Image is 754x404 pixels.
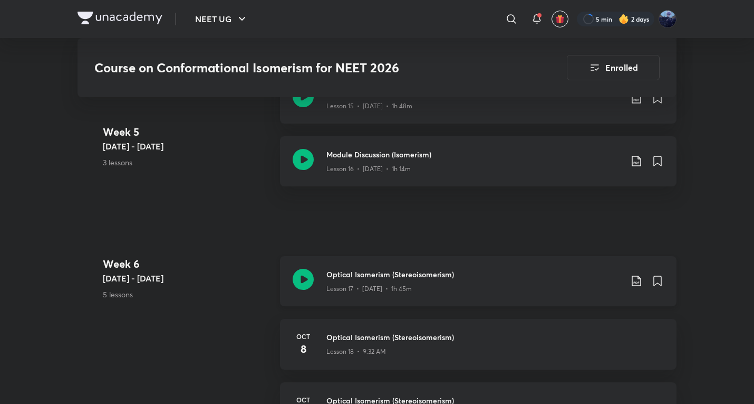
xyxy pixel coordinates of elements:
[326,269,622,280] h3: Optical Isomerism (Stereoisomerism)
[280,256,676,319] a: Optical Isomerism (Stereoisomerism)Lesson 17 • [DATE] • 1h 45m
[659,10,676,28] img: Kushagra Singh
[555,14,565,24] img: avatar
[78,12,162,27] a: Company Logo
[326,164,411,174] p: Lesson 16 • [DATE] • 1h 14m
[103,140,272,153] h5: [DATE] - [DATE]
[326,332,664,343] h3: Optical Isomerism (Stereoisomerism)
[280,319,676,382] a: Oct8Optical Isomerism (Stereoisomerism)Lesson 18 • 9:32 AM
[326,347,386,356] p: Lesson 18 • 9:32 AM
[103,289,272,300] p: 5 lessons
[552,11,568,27] button: avatar
[293,332,314,341] h6: Oct
[103,256,272,272] h4: Week 6
[280,136,676,199] a: Module Discussion (Isomerism)Lesson 16 • [DATE] • 1h 14m
[618,14,629,24] img: streak
[280,73,676,136] a: Optical Isomerism (Stereoisomerism)Lesson 15 • [DATE] • 1h 48m
[103,124,272,140] h4: Week 5
[326,149,622,160] h3: Module Discussion (Isomerism)
[293,341,314,357] h4: 8
[103,157,272,168] p: 3 lessons
[103,272,272,285] h5: [DATE] - [DATE]
[189,8,255,30] button: NEET UG
[326,101,412,111] p: Lesson 15 • [DATE] • 1h 48m
[567,55,660,80] button: Enrolled
[326,284,412,294] p: Lesson 17 • [DATE] • 1h 45m
[94,60,507,76] h3: Course on Conformational Isomerism for NEET 2026
[78,12,162,24] img: Company Logo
